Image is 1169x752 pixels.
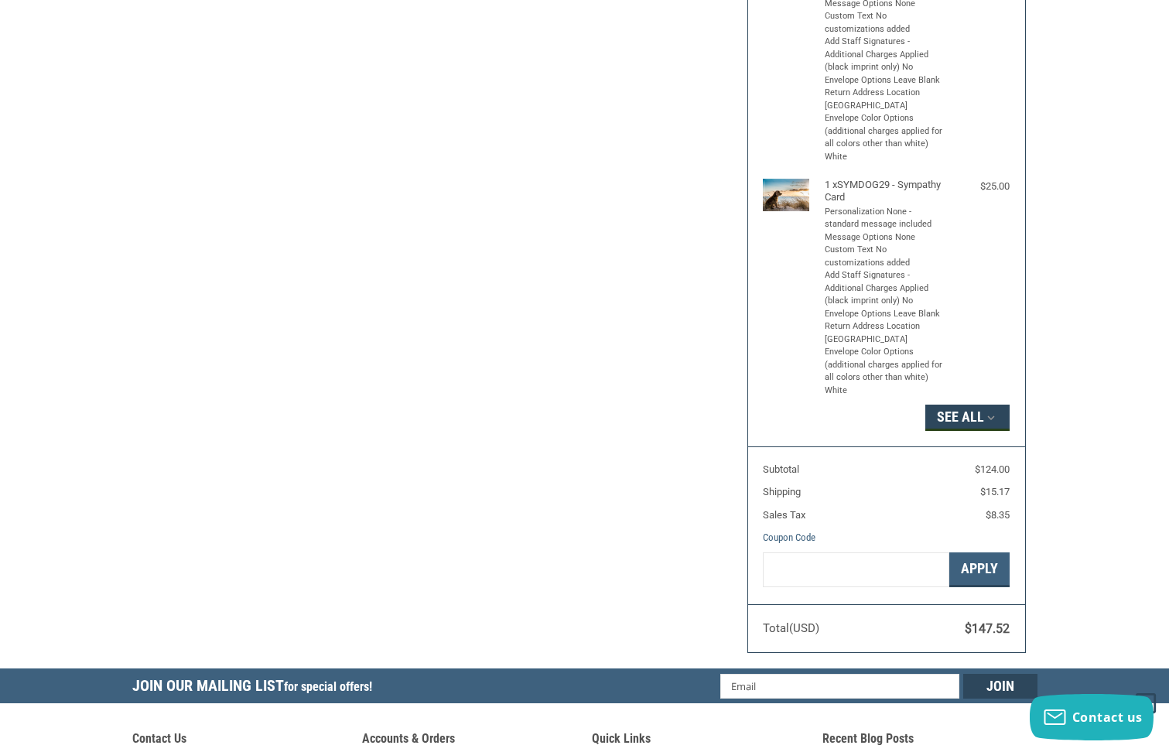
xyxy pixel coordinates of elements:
[825,346,945,397] li: Envelope Color Options (additional charges applied for all colors other than white) White
[825,244,945,269] li: Custom Text No customizations added
[825,36,945,74] li: Add Staff Signatures - Additional Charges Applied (black imprint only) No
[132,731,347,750] h5: Contact Us
[1030,694,1154,740] button: Contact us
[825,320,945,346] li: Return Address Location [GEOGRAPHIC_DATA]
[925,405,1010,431] button: See All
[763,509,805,521] span: Sales Tax
[284,679,372,694] span: for special offers!
[949,552,1010,587] button: Apply
[720,674,959,699] input: Email
[822,731,1037,750] h5: Recent Blog Posts
[825,10,945,36] li: Custom Text No customizations added
[825,74,945,87] li: Envelope Options Leave Blank
[825,269,945,308] li: Add Staff Signatures - Additional Charges Applied (black imprint only) No
[763,621,819,635] span: Total (USD)
[986,509,1010,521] span: $8.35
[825,308,945,321] li: Envelope Options Leave Blank
[980,486,1010,497] span: $15.17
[963,674,1037,699] input: Join
[763,552,949,587] input: Gift Certificate or Coupon Code
[763,486,801,497] span: Shipping
[825,231,945,244] li: Message Options None
[592,731,807,750] h5: Quick Links
[975,463,1010,475] span: $124.00
[948,179,1010,194] div: $25.00
[965,621,1010,636] span: $147.52
[132,668,380,708] h5: Join Our Mailing List
[362,731,577,750] h5: Accounts & Orders
[825,206,945,231] li: Personalization None - standard message included
[825,87,945,112] li: Return Address Location [GEOGRAPHIC_DATA]
[1072,709,1143,726] span: Contact us
[763,532,815,543] a: Coupon Code
[825,179,945,204] h4: 1 x SYMDOG29 - Sympathy Card
[825,112,945,163] li: Envelope Color Options (additional charges applied for all colors other than white) White
[763,463,799,475] span: Subtotal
